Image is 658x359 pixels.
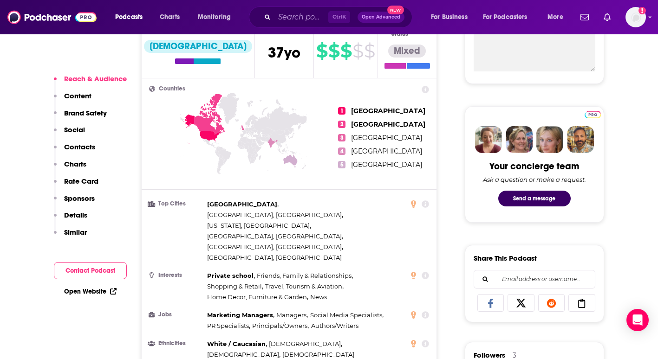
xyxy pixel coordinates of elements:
h3: Interests [149,272,203,278]
button: Reach & Audience [54,74,127,91]
span: , [257,270,353,281]
h3: Share This Podcast [474,254,537,263]
span: $ [316,44,327,58]
span: , [207,281,263,292]
span: Parental Status [391,25,420,37]
span: , [252,321,309,331]
a: Show notifications dropdown [577,9,593,25]
span: 1 [338,107,345,115]
span: Charts [160,11,180,24]
span: , [207,270,255,281]
p: Details [64,211,87,219]
div: Your concierge team [489,160,579,172]
span: [GEOGRAPHIC_DATA] [351,120,425,128]
span: [GEOGRAPHIC_DATA] [351,147,422,155]
span: Marketing Managers [207,311,273,319]
img: Sydney Profile [475,126,502,153]
span: For Business [431,11,468,24]
img: Podchaser Pro [585,111,601,118]
span: 2 [338,121,345,128]
button: Rate Card [54,177,98,194]
span: Open Advanced [362,15,400,19]
span: PR Specialists [207,322,249,329]
button: Charts [54,160,86,177]
span: [DEMOGRAPHIC_DATA] [269,340,341,347]
span: More [547,11,563,24]
span: [GEOGRAPHIC_DATA], [GEOGRAPHIC_DATA] [207,232,342,240]
input: Search podcasts, credits, & more... [274,10,328,25]
h3: Jobs [149,312,203,318]
p: Rate Card [64,177,98,186]
span: Travel, Tourism & Aviation [265,282,342,290]
button: Similar [54,228,87,245]
span: , [269,339,342,349]
img: Barbara Profile [506,126,533,153]
p: Contacts [64,142,95,151]
span: [GEOGRAPHIC_DATA] [351,160,422,169]
p: Brand Safety [64,109,107,117]
span: New [387,6,404,14]
span: , [207,199,279,210]
span: [GEOGRAPHIC_DATA] [351,134,422,142]
button: Open AdvancedNew [358,12,404,23]
button: Brand Safety [54,109,107,126]
a: Share on Facebook [477,294,504,312]
span: , [207,210,343,220]
span: [GEOGRAPHIC_DATA], [GEOGRAPHIC_DATA] [207,243,342,250]
p: Charts [64,160,86,168]
button: open menu [191,10,243,25]
span: White / Caucasian [207,340,266,347]
span: 4 [338,147,345,155]
span: , [207,339,267,349]
a: Open Website [64,288,117,295]
span: , [265,281,344,292]
span: Managers [276,311,306,319]
button: Send a message [498,191,571,206]
span: Principals/Owners [252,322,307,329]
span: Countries [159,86,185,92]
button: open menu [424,10,479,25]
button: Sponsors [54,194,95,211]
span: Podcasts [115,11,143,24]
span: , [310,310,384,321]
span: , [207,292,308,302]
span: 5 [338,161,345,168]
button: Content [54,91,91,109]
button: open menu [109,10,155,25]
span: Friends, Family & Relationships [257,272,352,279]
div: Search followers [474,270,595,288]
span: , [207,231,343,242]
button: open menu [477,10,541,25]
div: Ask a question or make a request. [483,176,586,183]
a: Charts [154,10,185,25]
h3: Ethnicities [149,340,203,346]
span: Logged in as cfurneaux [625,7,646,27]
img: User Profile [625,7,646,27]
span: [DEMOGRAPHIC_DATA] [282,351,354,358]
span: Monitoring [198,11,231,24]
span: Social Media Specialists [310,311,382,319]
span: $ [328,44,339,58]
p: Reach & Audience [64,74,127,83]
span: 37 yo [268,44,300,62]
p: Social [64,125,85,134]
span: [GEOGRAPHIC_DATA] [351,107,425,115]
span: [DEMOGRAPHIC_DATA] [207,351,279,358]
input: Email address or username... [482,270,587,288]
button: Contacts [54,142,95,160]
img: Jon Profile [567,126,594,153]
a: Share on Reddit [538,294,565,312]
span: , [207,321,250,331]
span: , [207,220,311,231]
button: Details [54,211,87,228]
span: $ [364,44,375,58]
span: Shopping & Retail [207,282,262,290]
span: Private school [207,272,254,279]
span: [US_STATE], [GEOGRAPHIC_DATA] [207,222,310,229]
img: Podchaser - Follow, Share and Rate Podcasts [7,8,97,26]
span: [GEOGRAPHIC_DATA], [GEOGRAPHIC_DATA] [207,254,342,261]
span: Ctrl K [328,11,350,23]
div: [DEMOGRAPHIC_DATA] [144,40,252,53]
a: Copy Link [568,294,595,312]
